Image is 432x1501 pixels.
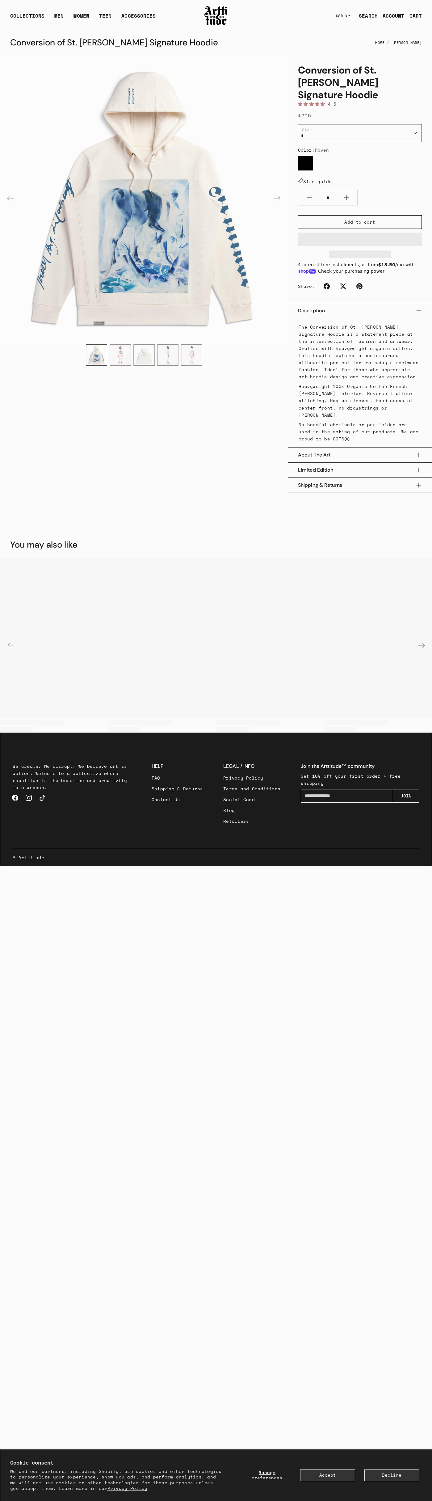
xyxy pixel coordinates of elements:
div: 4 / 5 [157,344,178,366]
a: FAQ [152,772,203,783]
a: Privacy Policy [107,1485,148,1491]
img: Conversion of St. Paul Signature Hoodie [86,345,107,365]
a: Pinterest [353,280,366,293]
img: Conversion of St. Paul Signature Hoodie [0,54,288,342]
img: Conversion of St. Paul Signature Hoodie [134,345,154,365]
img: Conversion of St. Paul Signature Hoodie [181,345,202,365]
a: Instagram [22,791,36,805]
button: About The Art [298,448,422,462]
button: JOIN [393,789,419,803]
a: WOMEN [73,12,89,24]
h3: LEGAL / INFO [223,763,280,770]
img: Conversion of St. Paul Signature Hoodie [110,345,131,365]
button: Plus [335,190,358,205]
div: 1 / 5 [86,344,107,366]
a: Facebook [320,280,333,293]
div: Color: [298,147,422,153]
button: Decline [364,1469,419,1481]
a: MEN [54,12,64,24]
span: 4.5 [328,101,337,107]
a: Home [375,36,384,49]
h2: You may also like [10,539,78,550]
span: $205 [298,112,311,119]
div: 2 / 5 [110,344,131,366]
a: © Arttitude [13,854,44,861]
img: Arttitude [204,5,229,26]
a: SEARCH [354,10,378,22]
button: Accept [300,1469,355,1481]
h2: Cookie consent [10,1459,223,1466]
a: Retailers [223,816,280,826]
button: Description [298,303,422,318]
ul: Main navigation [5,12,161,24]
p: Get 10% off your first order + free shipping [301,772,419,787]
a: Privacy Policy [223,772,280,783]
a: Open cart [405,10,422,22]
div: ACCESSORIES [121,12,156,24]
a: Twitter [336,280,350,293]
p: We create. We disrupt. We believe art is action. Welcome to a collective where rebellion is the b... [13,763,131,791]
a: Terms and Conditions [223,783,280,794]
div: 3 / 5 [133,344,155,366]
div: COLLECTIONS [10,12,44,24]
button: Limited Edition [298,463,422,477]
button: Manage preferences [243,1469,291,1481]
span: USD $ [336,13,348,18]
div: 5 / 5 [181,344,202,366]
div: Previous slide [3,191,18,206]
div: Next slide [270,191,285,206]
input: Enter your email [301,789,393,803]
img: Conversion of St. Paul Signature Hoodie [157,345,178,365]
a: Social Good [223,794,280,805]
div: Conversion of St. [PERSON_NAME] Signature Hoodie [10,35,218,50]
button: USD $ [332,9,354,23]
h1: Conversion of St. [PERSON_NAME] Signature Hoodie [298,64,422,101]
a: Contact Us [152,794,203,805]
button: Add to cart [298,215,422,229]
div: CART [409,12,422,19]
p: The Conversion of St. [PERSON_NAME] Signature Hoodie is a statement piece at the intersection of ... [299,323,421,381]
input: Quantity [321,192,335,204]
a: ACCOUNT [378,10,405,22]
p: We and our partners, including Shopify, use cookies and other technologies to personalize your ex... [10,1469,223,1491]
a: Facebook [8,791,22,805]
span: 4.50 stars [298,101,328,107]
span: Add to cart [344,219,375,225]
a: TEEN [99,12,111,24]
button: Shipping & Returns [298,478,422,493]
p: No harmful chemicals or pesticides are used in the making of our products. We are proud to be GOT... [299,421,421,442]
h4: Join the Arttitude™ community [301,763,419,770]
a: TikTok [36,791,49,805]
h3: HELP [152,763,203,770]
span: Manage preferences [252,1469,282,1481]
button: Minus [298,190,321,205]
a: Shipping & Returns [152,783,203,794]
label: Raven [298,156,313,170]
span: Raven [315,147,329,153]
p: Heavyweight 100% Organic Cotton French [PERSON_NAME] interior, Reverse flatlock stitching, Raglan... [299,383,421,418]
a: [PERSON_NAME] [392,36,422,49]
a: Blog [223,805,280,816]
span: Share: [298,283,315,289]
a: Size guide [298,178,332,185]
